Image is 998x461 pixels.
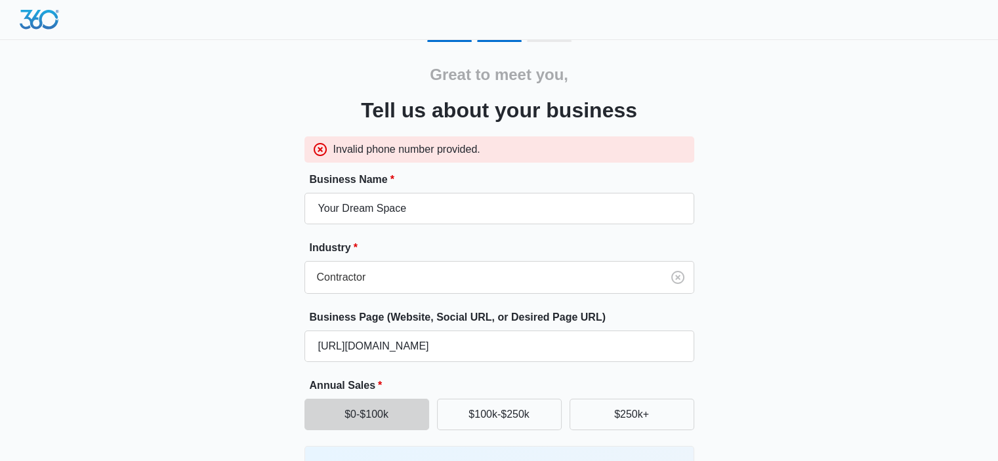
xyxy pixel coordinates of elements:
[430,63,568,87] h2: Great to meet you,
[304,331,694,362] input: e.g. janesplumbing.com
[310,378,699,393] label: Annual Sales
[304,193,694,224] input: e.g. Jane's Plumbing
[667,267,688,288] button: Clear
[570,399,694,430] button: $250k+
[437,399,562,430] button: $100k-$250k
[304,399,429,430] button: $0-$100k
[310,240,699,256] label: Industry
[310,172,699,188] label: Business Name
[333,142,480,157] p: Invalid phone number provided.
[361,94,637,126] h3: Tell us about your business
[310,310,699,325] label: Business Page (Website, Social URL, or Desired Page URL)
